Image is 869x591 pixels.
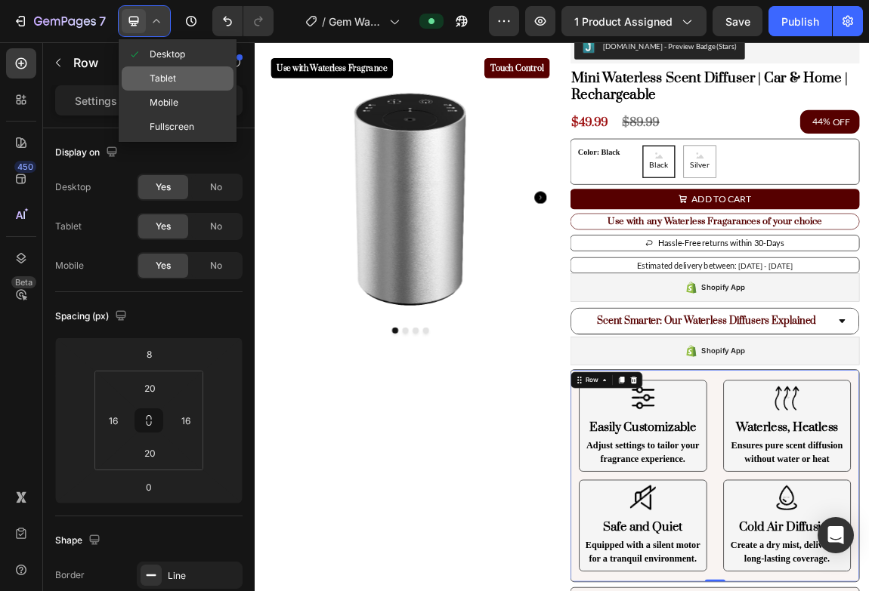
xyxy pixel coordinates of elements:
p: 7 [99,12,106,30]
p: Scent Smarter: Our Waterless Diffusers Explained [504,402,828,422]
img: Alt image [553,506,591,543]
button: Dot [232,420,241,429]
span: Black [579,172,613,190]
img: Alt image [765,506,803,543]
div: Row [484,492,509,506]
div: Mobile [55,259,84,272]
div: Shopify App [659,447,723,465]
div: Shape [55,531,104,551]
button: 7 [6,6,113,36]
span: Yes [156,259,171,272]
button: Publish [768,6,832,36]
div: Border [55,568,85,582]
span: Desktop [150,47,185,62]
div: Publish [781,14,819,29]
div: Open Intercom Messenger [818,517,854,553]
span: No [210,259,222,272]
button: Dot [247,420,256,429]
div: Spacing (px) [55,306,130,327]
p: Row [73,54,202,72]
span: Fullscreen [150,119,194,134]
button: Save [713,6,762,36]
span: Save [725,15,750,28]
div: Display on [55,143,121,163]
legend: Color: Black [475,152,565,174]
div: 450 [14,161,36,173]
span: No [210,180,222,194]
input: 16px [175,409,197,432]
span: Yes [156,180,171,194]
input: 20px [135,442,165,464]
span: Gem Waterless Diffuser No-App V2 [329,14,383,29]
input: 16px [102,409,125,432]
iframe: Design area [255,42,869,591]
div: Shopify App [659,353,723,371]
span: 1 product assigned [574,14,673,29]
div: Tablet [55,220,82,233]
p: Hassle-Free returns within 30-Days [595,287,781,306]
input: auto [63,409,86,432]
span: No [210,220,222,233]
pre: Touch Control [338,23,434,53]
div: Beta [11,276,36,288]
button: Carousel Next Arrow [412,220,430,238]
div: $49.99 [465,105,534,133]
span: [DATE] - [DATE] [713,323,793,337]
span: Silver [639,172,673,190]
button: 1 product assigned [561,6,707,36]
h2: Easily Customizable [484,556,660,583]
button: Dot [217,420,226,429]
input: auto [212,409,234,432]
input: s [134,343,164,365]
span: Estimated delivery between: [563,322,710,337]
span: Tablet [150,71,176,86]
div: $89.99 [540,105,610,133]
input: 0 [134,476,164,498]
div: 44% [821,103,849,131]
button: Dot [202,420,211,429]
div: Add to cart [644,220,732,244]
input: 20px [135,377,165,399]
div: Line [168,569,239,583]
span: Mobile [150,95,178,110]
div: Desktop [55,180,91,194]
div: Undo/Redo [212,6,274,36]
span: / [322,14,326,29]
p: Settings [75,93,117,109]
pre: Use with Waterless Fragrance [23,23,203,53]
span: Yes [156,220,171,233]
